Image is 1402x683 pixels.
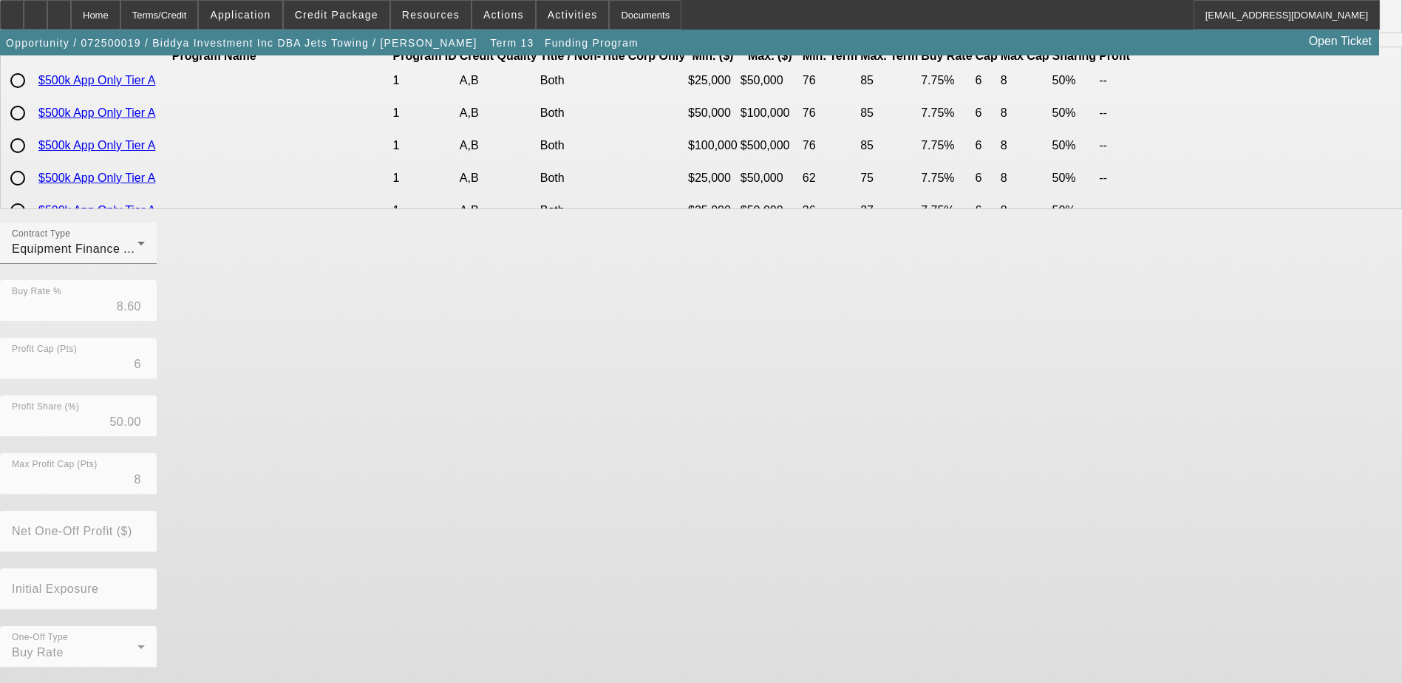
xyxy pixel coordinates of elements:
a: $500k App Only Tier A [38,106,155,119]
td: -- [1098,65,1131,96]
td: A,B [459,65,538,96]
td: 1 [392,98,457,129]
button: Actions [472,1,535,29]
button: Credit Package [284,1,389,29]
a: $500k App Only Tier A [38,204,155,217]
td: 6 [975,195,998,226]
td: Both [540,195,626,226]
td: 8 [1000,163,1050,194]
mat-label: Buy Rate % [12,287,61,296]
td: $50,000 [740,195,800,226]
td: 85 [860,130,919,161]
td: -- [1098,195,1131,226]
td: 1 [392,163,457,194]
mat-label: Net One-Off Profit ($) [12,525,132,537]
span: Application [210,9,270,21]
a: $500k App Only Tier A [38,171,155,184]
td: 37 [860,195,919,226]
th: Title / Non-Title [540,49,626,64]
span: Resources [402,9,460,21]
td: 36 [802,195,858,226]
td: 50% [1052,195,1098,226]
mat-label: Profit Cap (Pts) [12,344,77,354]
td: $50,000 [740,65,800,96]
a: Open Ticket [1303,29,1378,54]
td: $50,000 [740,163,800,194]
td: 76 [802,65,858,96]
button: Application [199,1,282,29]
td: 1 [392,65,457,96]
mat-label: Initial Exposure [12,582,98,595]
td: Both [540,130,626,161]
td: 85 [860,65,919,96]
td: 6 [975,130,998,161]
td: $25,000 [687,163,738,194]
button: Term 13 [486,30,537,56]
td: $25,000 [687,195,738,226]
td: 50% [1052,163,1098,194]
td: 7.75% [920,195,973,226]
td: 76 [802,130,858,161]
td: 76 [802,98,858,129]
th: Max. ($) [740,49,800,64]
th: Min. ($) [687,49,738,64]
td: -- [1098,130,1131,161]
td: 1 [392,130,457,161]
td: -- [1098,98,1131,129]
td: 7.75% [920,163,973,194]
td: $50,000 [687,98,738,129]
td: 6 [975,163,998,194]
td: A,B [459,130,538,161]
th: Max Cap [1000,49,1050,64]
td: A,B [459,195,538,226]
td: Both [540,65,626,96]
td: 8 [1000,98,1050,129]
td: 75 [860,163,919,194]
span: Term 13 [490,37,534,49]
td: 8 [1000,130,1050,161]
td: 6 [975,65,998,96]
th: Min. Term [802,49,858,64]
span: Equipment Finance Agreement [12,242,184,255]
button: Resources [391,1,471,29]
a: $500k App Only Tier A [38,74,155,86]
td: 6 [975,98,998,129]
button: Activities [537,1,609,29]
td: 7.75% [920,65,973,96]
td: $25,000 [687,65,738,96]
td: $500,000 [740,130,800,161]
td: 8 [1000,65,1050,96]
td: Both [540,163,626,194]
span: Actions [483,9,524,21]
a: $500k App Only Tier A [38,139,155,152]
mat-label: Max Profit Cap (Pts) [12,460,98,469]
td: A,B [459,98,538,129]
td: -- [1098,163,1131,194]
mat-label: Profit Share (%) [12,402,79,412]
span: Credit Package [295,9,378,21]
td: A,B [459,163,538,194]
th: Max. Term [860,49,919,64]
span: Opportunity / 072500019 / Biddya Investment Inc DBA Jets Towing / [PERSON_NAME] [6,37,477,49]
th: Sharing [1052,49,1098,64]
th: Cap [975,49,998,64]
td: 50% [1052,65,1098,96]
mat-label: Contract Type [12,229,70,239]
th: Profit [1098,49,1131,64]
th: Corp Only [627,49,686,64]
td: 50% [1052,98,1098,129]
span: Activities [548,9,598,21]
td: Both [540,98,626,129]
td: 7.75% [920,130,973,161]
td: 50% [1052,130,1098,161]
td: 1 [392,195,457,226]
td: $100,000 [740,98,800,129]
mat-label: One-Off Type [12,633,68,642]
td: $100,000 [687,130,738,161]
td: 8 [1000,195,1050,226]
td: 7.75% [920,98,973,129]
th: Buy Rate [920,49,973,64]
td: 85 [860,98,919,129]
button: Funding Program [541,30,642,56]
td: 62 [802,163,858,194]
